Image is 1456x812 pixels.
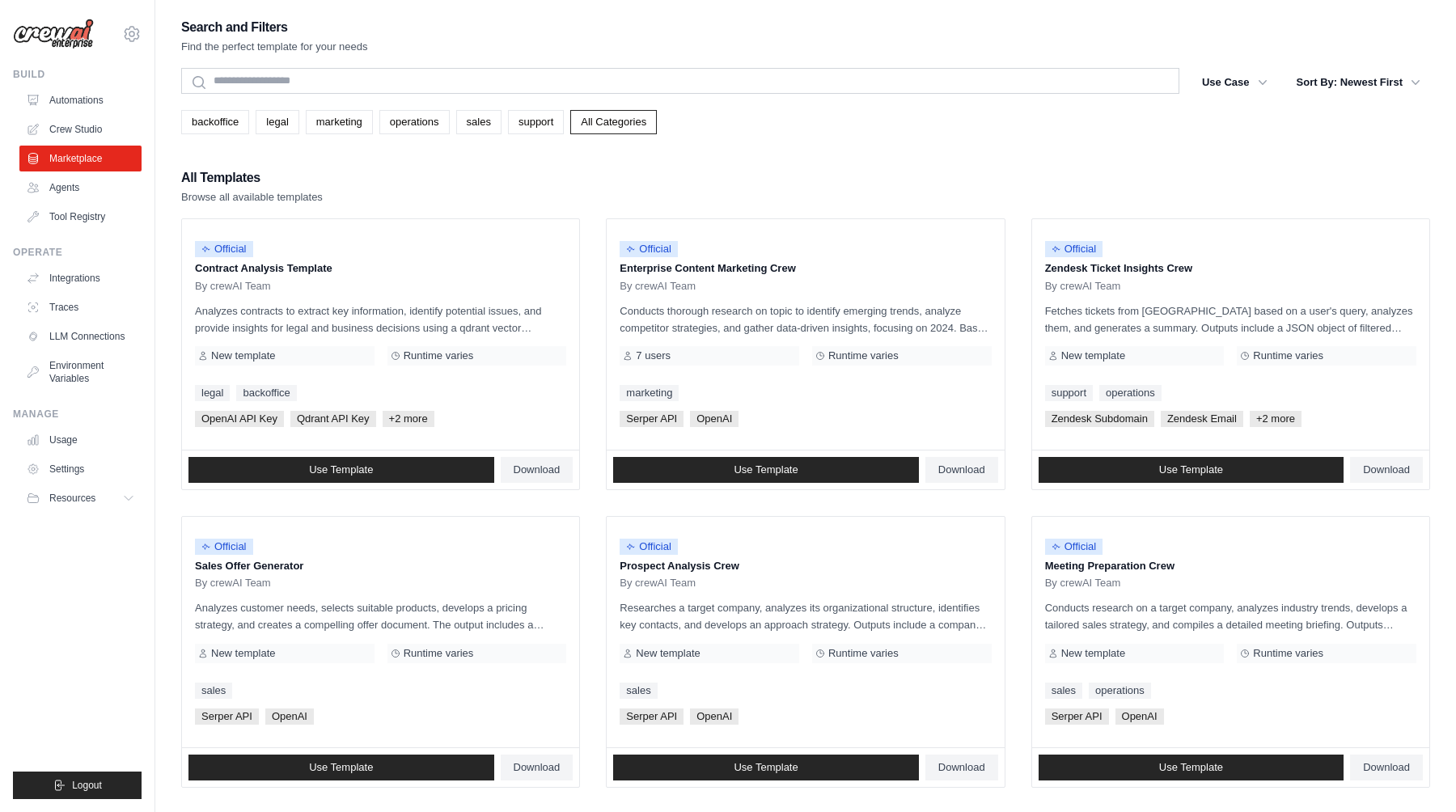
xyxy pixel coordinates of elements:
[620,302,991,336] p: Conducts thorough research on topic to identify emerging trends, analyze competitor strategies, a...
[1250,411,1302,427] span: +2 more
[195,385,230,401] a: legal
[1159,463,1223,476] span: Use Template
[620,539,678,555] span: Official
[19,427,142,453] a: Usage
[938,761,985,774] span: Download
[734,761,798,774] span: Use Template
[925,755,998,780] a: Download
[195,599,566,633] p: Analyzes customer needs, selects suitable products, develops a pricing strategy, and creates a co...
[620,385,679,401] a: marketing
[256,110,298,134] a: legal
[181,39,368,55] p: Find the perfect template for your needs
[19,146,142,171] a: Marketplace
[181,189,323,205] p: Browse all available templates
[456,110,502,134] a: sales
[1045,599,1416,633] p: Conducts research on a target company, analyzes industry trends, develops a tailored sales strate...
[195,539,253,555] span: Official
[1045,577,1121,590] span: By crewAI Team
[1045,539,1103,555] span: Official
[13,68,142,81] div: Build
[13,772,142,799] button: Logout
[49,492,95,505] span: Resources
[195,411,284,427] span: OpenAI API Key
[1045,558,1416,574] p: Meeting Preparation Crew
[508,110,564,134] a: support
[195,260,566,277] p: Contract Analysis Template
[188,457,494,483] a: Use Template
[501,755,574,780] a: Download
[188,755,494,780] a: Use Template
[620,411,684,427] span: Serper API
[1253,647,1323,660] span: Runtime varies
[1253,349,1323,362] span: Runtime varies
[1045,411,1154,427] span: Zendesk Subdomain
[404,647,474,660] span: Runtime varies
[938,463,985,476] span: Download
[211,647,275,660] span: New template
[734,463,798,476] span: Use Template
[636,349,671,362] span: 7 users
[195,577,271,590] span: By crewAI Team
[19,324,142,349] a: LLM Connections
[181,16,368,39] h2: Search and Filters
[501,457,574,483] a: Download
[1045,260,1416,277] p: Zendesk Ticket Insights Crew
[1287,68,1430,97] button: Sort By: Newest First
[290,411,376,427] span: Qdrant API Key
[1045,683,1082,699] a: sales
[1061,647,1125,660] span: New template
[1099,385,1162,401] a: operations
[690,708,739,725] span: OpenAI
[19,485,142,511] button: Resources
[1115,708,1164,725] span: OpenAI
[1363,761,1410,774] span: Download
[195,683,232,699] a: sales
[1045,241,1103,257] span: Official
[181,167,323,189] h2: All Templates
[620,599,991,633] p: Researches a target company, analyzes its organizational structure, identifies key contacts, and ...
[1039,457,1344,483] a: Use Template
[1061,349,1125,362] span: New template
[13,246,142,259] div: Operate
[309,463,373,476] span: Use Template
[1363,463,1410,476] span: Download
[72,779,102,792] span: Logout
[620,708,684,725] span: Serper API
[1159,761,1223,774] span: Use Template
[404,349,474,362] span: Runtime varies
[925,457,998,483] a: Download
[13,408,142,421] div: Manage
[620,577,696,590] span: By crewAI Team
[19,265,142,291] a: Integrations
[828,647,899,660] span: Runtime varies
[613,457,919,483] a: Use Template
[620,683,657,699] a: sales
[19,204,142,230] a: Tool Registry
[309,761,373,774] span: Use Template
[19,353,142,391] a: Environment Variables
[828,349,899,362] span: Runtime varies
[620,260,991,277] p: Enterprise Content Marketing Crew
[19,116,142,142] a: Crew Studio
[181,110,249,134] a: backoffice
[1045,385,1093,401] a: support
[636,647,700,660] span: New template
[306,110,373,134] a: marketing
[19,456,142,482] a: Settings
[195,302,566,336] p: Analyzes contracts to extract key information, identify potential issues, and provide insights fo...
[195,280,271,293] span: By crewAI Team
[1350,755,1423,780] a: Download
[1045,708,1109,725] span: Serper API
[19,87,142,113] a: Automations
[514,463,561,476] span: Download
[570,110,657,134] a: All Categories
[211,349,275,362] span: New template
[1192,68,1277,97] button: Use Case
[265,708,314,725] span: OpenAI
[1089,683,1151,699] a: operations
[1350,457,1423,483] a: Download
[236,385,296,401] a: backoffice
[379,110,450,134] a: operations
[1161,411,1243,427] span: Zendesk Email
[620,558,991,574] p: Prospect Analysis Crew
